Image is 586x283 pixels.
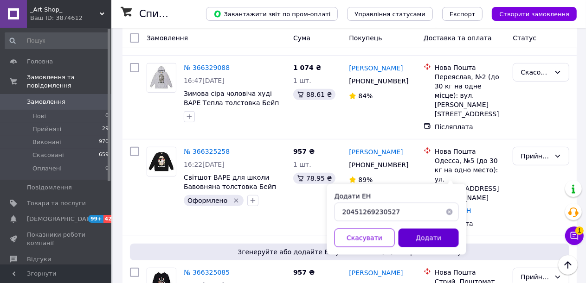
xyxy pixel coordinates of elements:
[103,215,114,223] span: 42
[5,32,109,49] input: Пошук
[213,10,330,18] span: Завантажити звіт по пром-оплаті
[30,6,100,14] span: _Art Shop_
[102,125,109,133] span: 29
[440,203,459,221] button: Очистить
[27,255,51,264] span: Відгуки
[347,7,433,21] button: Управління статусами
[349,63,403,73] a: [PERSON_NAME]
[435,219,506,228] div: Післяплата
[521,151,550,161] div: Прийнято
[27,231,86,247] span: Показники роботи компанії
[293,148,315,155] span: 957 ₴
[499,11,569,18] span: Створити замовлення
[105,164,109,173] span: 0
[521,272,550,282] div: Прийнято
[147,63,176,92] img: Фото товару
[435,147,506,156] div: Нова Пошта
[184,64,230,71] a: № 366329088
[32,151,64,159] span: Скасовані
[32,125,61,133] span: Прийняті
[293,64,322,71] span: 1 074 ₴
[184,148,230,155] a: № 366325258
[435,156,506,202] div: Одесса, №5 (до 30 кг на одно место): ул. [STREET_ADDRESS][PERSON_NAME]
[139,8,233,19] h1: Список замовлень
[134,247,566,257] span: Згенеруйте або додайте ЕН у замовлення, щоб отримати оплату
[88,215,103,223] span: 99+
[32,112,46,120] span: Нові
[293,269,315,276] span: 957 ₴
[187,197,227,204] span: Оформлено
[32,164,62,173] span: Оплачені
[293,173,335,184] div: 78.95 ₴
[30,14,111,22] div: Ваш ID: 3874612
[105,112,109,120] span: 0
[184,269,230,276] a: № 366325085
[492,7,577,21] button: Створити замовлення
[424,34,492,42] span: Доставка та оплата
[184,90,279,134] a: Зимова сіра чоловіча худі BAPE Тепла толстовка Бейп сірого кольору з великим написом Осіння кофта...
[27,57,53,66] span: Головна
[293,77,311,84] span: 1 шт.
[435,122,506,132] div: Післяплата
[184,77,225,84] span: 16:47[DATE]
[565,226,584,245] button: Чат з покупцем1
[575,226,584,235] span: 1
[347,158,409,171] div: [PHONE_NUMBER]
[349,147,403,157] a: [PERSON_NAME]
[354,11,425,18] span: Управління статусами
[442,7,483,21] button: Експорт
[99,151,109,159] span: 659
[184,174,276,209] a: Світшот BAPE для школи Бавовняна толстовка Бейп унісекс Чорний лонгслів з принтом L
[435,72,506,119] div: Переяслав, №2 (до 30 кг на одне місце): вул. [PERSON_NAME][STREET_ADDRESS]
[147,147,176,176] a: Фото товару
[435,63,506,72] div: Нова Пошта
[293,161,311,168] span: 1 шт.
[513,34,536,42] span: Статус
[206,7,338,21] button: Завантажити звіт по пром-оплаті
[147,63,176,93] a: Фото товару
[232,197,240,204] svg: Видалити мітку
[483,10,577,17] a: Створити замовлення
[27,199,86,208] span: Товари та послуги
[558,255,578,275] button: Наверх
[147,34,188,42] span: Замовлення
[27,73,111,90] span: Замовлення та повідомлення
[184,161,225,168] span: 16:22[DATE]
[347,75,409,88] div: [PHONE_NUMBER]
[32,138,61,146] span: Виконані
[27,183,72,192] span: Повідомлення
[399,229,459,247] button: Додати
[358,92,373,100] span: 84%
[27,98,65,106] span: Замовлення
[293,34,310,42] span: Cума
[27,215,96,223] span: [DEMOGRAPHIC_DATA]
[335,229,395,247] button: Скасувати
[335,193,371,200] label: Додати ЕН
[435,268,506,277] div: Нова Пошта
[349,268,403,277] a: [PERSON_NAME]
[147,147,176,176] img: Фото товару
[349,34,382,42] span: Покупець
[99,138,109,146] span: 970
[450,11,476,18] span: Експорт
[293,89,335,100] div: 88.61 ₴
[358,176,373,183] span: 89%
[521,67,550,77] div: Скасовано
